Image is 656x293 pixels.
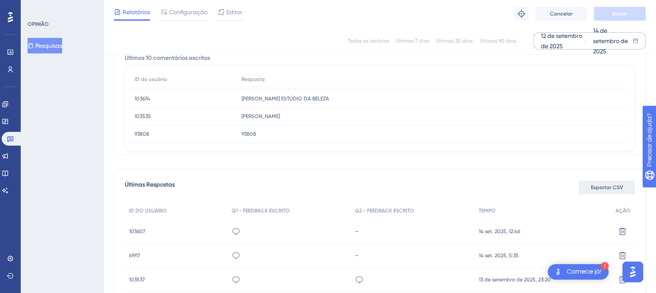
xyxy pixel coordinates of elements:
[135,113,151,119] font: 103535
[125,54,210,62] font: Últimos 10 comentários escritos
[226,9,242,16] font: Editor
[479,208,496,214] font: TEMPO
[355,251,358,259] font: -
[242,96,329,102] font: [PERSON_NAME] ESTÚDIO DA BELEZA
[169,9,207,16] font: Configuração
[479,252,519,259] font: 14 set. 2025, 5:35
[612,11,628,17] font: Salvar
[135,131,149,137] font: 93808
[28,21,49,27] font: OPINIÃO
[593,27,628,55] font: 14 de setembro de 2025
[242,131,256,137] font: 93808
[129,228,145,234] font: 103607
[479,228,520,234] font: 14 set. 2025, 12:46
[35,42,62,49] font: Pesquisas
[436,38,473,44] font: Últimos 30 dias
[129,277,145,283] font: 103537
[579,181,635,194] button: Exportar CSV
[232,208,290,214] font: Q1 - FEEDBACK ESCRITO
[548,264,609,280] div: Abra a lista de verificação Comece!, módulos restantes: 1
[129,208,167,214] font: ID DO USUÁRIO
[553,267,563,277] img: imagem-do-lançador-texto-alternativo
[242,113,280,119] font: [PERSON_NAME]
[355,227,358,235] font: -
[122,9,150,16] font: Relatórios
[242,76,265,82] font: Resposta
[594,7,646,21] button: Salvar
[603,264,606,268] font: 1
[129,252,140,259] font: 61917
[28,38,62,53] button: Pesquisas
[615,208,631,214] font: AÇÃO
[355,208,414,214] font: Q2 - FEEDBACK ESCRITO
[541,32,582,50] font: 12 de setembro de 2025
[550,11,573,17] font: Cancelar
[479,277,551,283] font: 13 de setembro de 2025, 23:20
[135,96,150,102] font: 103674
[567,268,602,275] font: Comece já!
[348,38,389,44] font: Todos os horários
[620,259,646,285] iframe: Iniciador do Assistente de IA do UserGuiding
[135,76,167,82] font: ID do usuário
[20,4,74,10] font: Precisar de ajuda?
[480,38,516,44] font: Últimos 90 dias
[125,181,175,188] font: Últimas Respostas
[396,38,429,44] font: Últimos 7 dias
[535,7,587,21] button: Cancelar
[591,184,623,190] font: Exportar CSV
